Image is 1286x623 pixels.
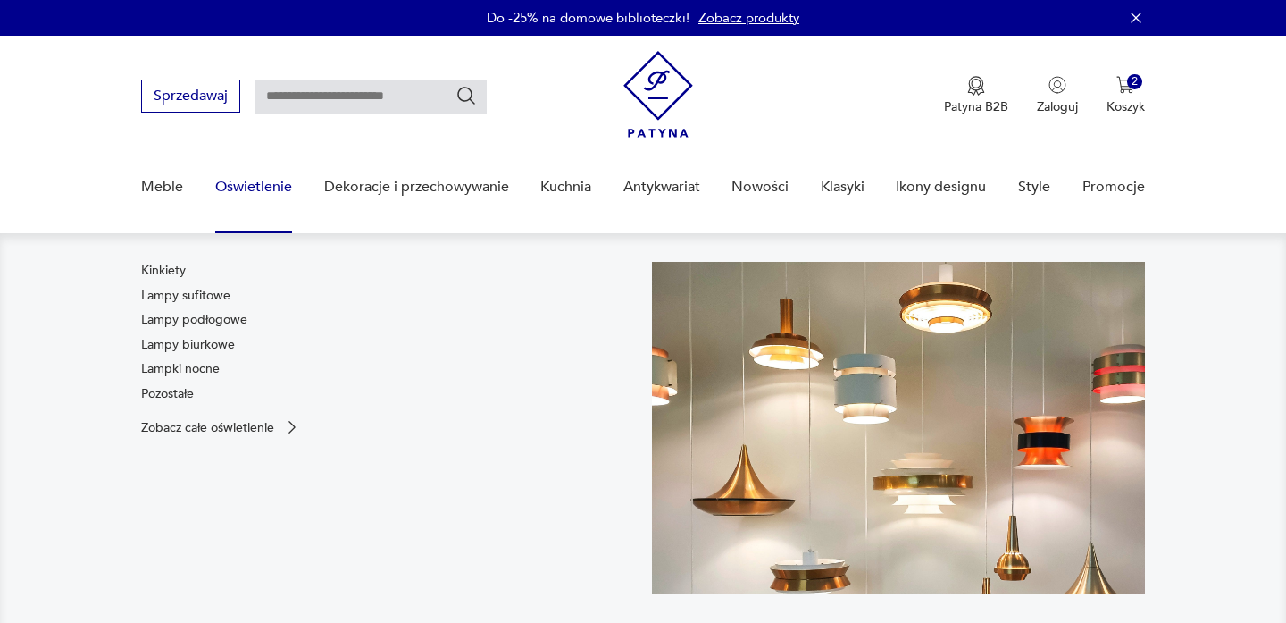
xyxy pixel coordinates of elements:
img: Ikonka użytkownika [1048,76,1066,94]
a: Kinkiety [141,262,186,280]
img: Patyna - sklep z meblami i dekoracjami vintage [623,51,693,138]
a: Pozostałe [141,385,194,403]
a: Nowości [731,153,789,222]
button: Sprzedawaj [141,80,240,113]
a: Kuchnia [540,153,591,222]
a: Lampy sufitowe [141,287,230,305]
a: Zobacz produkty [698,9,799,27]
p: Koszyk [1106,98,1145,115]
a: Dekoracje i przechowywanie [324,153,509,222]
img: Ikona koszyka [1116,76,1134,94]
p: Patyna B2B [944,98,1008,115]
p: Zaloguj [1037,98,1078,115]
a: Antykwariat [623,153,700,222]
a: Lampki nocne [141,360,220,378]
img: Ikona medalu [967,76,985,96]
a: Lampy biurkowe [141,336,235,354]
a: Klasyki [821,153,864,222]
p: Do -25% na domowe biblioteczki! [487,9,689,27]
a: Zobacz całe oświetlenie [141,418,301,436]
button: Zaloguj [1037,76,1078,115]
a: Ikony designu [896,153,986,222]
img: a9d990cd2508053be832d7f2d4ba3cb1.jpg [652,262,1145,594]
button: Patyna B2B [944,76,1008,115]
div: 2 [1127,74,1142,89]
a: Style [1018,153,1050,222]
a: Lampy podłogowe [141,311,247,329]
button: Szukaj [455,85,477,106]
a: Ikona medaluPatyna B2B [944,76,1008,115]
a: Sprzedawaj [141,91,240,104]
a: Meble [141,153,183,222]
a: Oświetlenie [215,153,292,222]
p: Zobacz całe oświetlenie [141,422,274,434]
a: Promocje [1082,153,1145,222]
button: 2Koszyk [1106,76,1145,115]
